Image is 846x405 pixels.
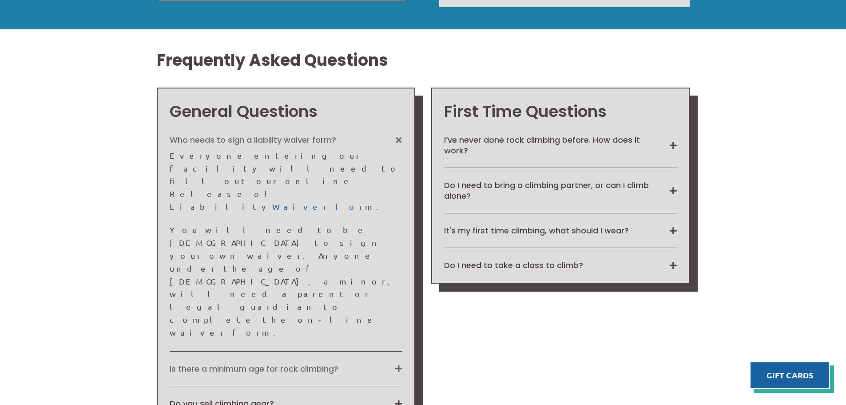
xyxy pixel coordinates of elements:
p: Everyone entering our facility will need to fill out our online Release of Liability . [170,149,402,213]
h2: Frequently Asked Questions [157,49,690,72]
h3: General Questions [170,100,402,123]
h3: First Time Questions [444,100,677,123]
p: You will need to be [DEMOGRAPHIC_DATA] to sign your own waiver. Anyone under the age of [DEMOGRAP... [170,224,402,339]
a: Waiver form [272,202,376,211]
